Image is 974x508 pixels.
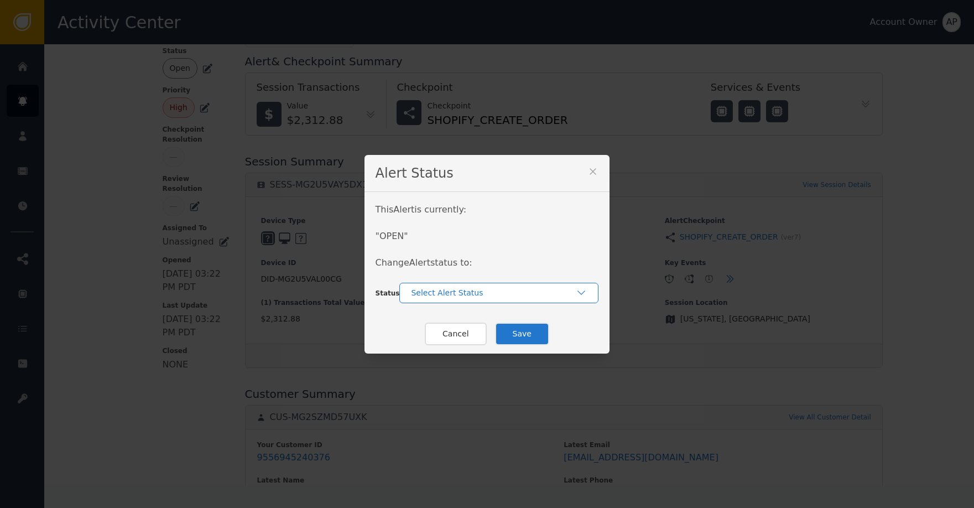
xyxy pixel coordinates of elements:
[495,323,549,345] button: Save
[376,231,408,241] span: " OPEN "
[411,287,576,299] div: Select Alert Status
[399,283,598,303] button: Select Alert Status
[364,155,610,192] div: Alert Status
[425,323,486,345] button: Cancel
[376,257,472,268] span: Change Alert status to:
[376,289,400,297] span: Status
[376,204,467,215] span: This Alert is currently:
